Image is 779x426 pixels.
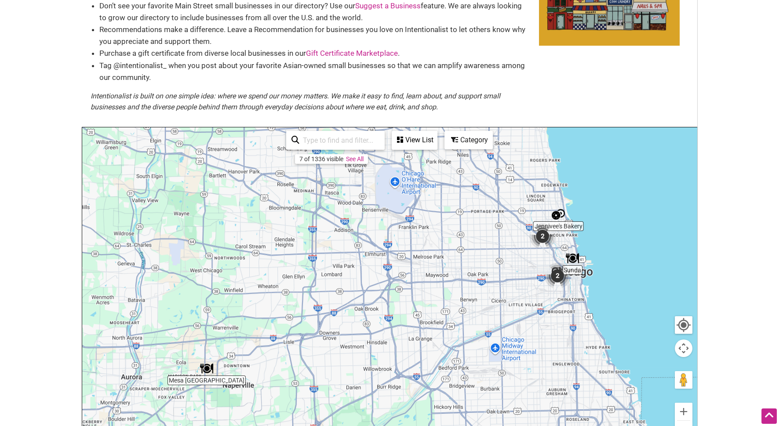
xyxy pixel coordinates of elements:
[306,49,398,58] a: Gift Certificate Marketplace
[444,131,493,149] div: Filter by category
[392,131,437,150] div: See a list of the visible businesses
[355,1,421,10] a: Suggest a Business
[675,339,692,357] button: Map camera controls
[299,155,343,162] div: 7 of 1336 visible
[99,24,530,47] li: Recommendations make a difference. Leave a Recommendation for businesses you love on Intentionali...
[675,403,692,420] button: Zoom in
[99,47,530,59] li: Purchase a gift certificate from diverse local businesses in our .
[346,155,364,162] a: See All
[299,132,379,149] input: Type to find and filter...
[91,92,500,112] em: Intentionalist is built on one simple idea: where we spend our money matters. We make it easy to ...
[445,132,492,148] div: Category
[544,263,571,289] div: 2
[552,208,565,221] div: Jennivee's Bakery
[529,223,556,249] div: 2
[675,316,692,334] button: Your Location
[286,131,385,150] div: Type to search and filter
[761,408,777,424] div: Scroll Back to Top
[566,252,579,265] div: Sunda
[675,371,692,389] button: Drag Pegman onto the map to open Street View
[99,60,530,83] li: Tag @intentionalist_ when you post about your favorite Asian-owned small businesses so that we ca...
[200,362,213,375] div: Mesa Manila
[393,132,437,148] div: View List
